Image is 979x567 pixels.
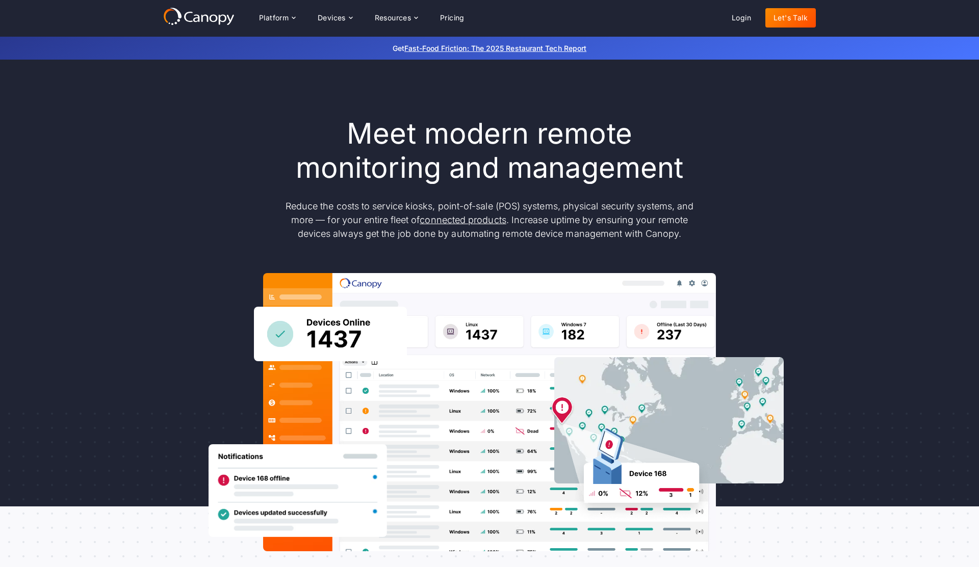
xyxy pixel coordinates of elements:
[765,8,816,28] a: Let's Talk
[367,8,426,28] div: Resources
[310,8,360,28] div: Devices
[404,44,586,52] a: Fast-Food Friction: The 2025 Restaurant Tech Report
[318,14,346,21] div: Devices
[275,199,704,240] p: Reduce the costs to service kiosks, point-of-sale (POS) systems, physical security systems, and m...
[420,214,506,225] a: connected products
[259,14,289,21] div: Platform
[240,43,739,53] p: Get
[432,8,473,28] a: Pricing
[254,307,407,361] img: Canopy sees how many devices are online
[251,8,303,28] div: Platform
[275,117,704,185] h1: Meet modern remote monitoring and management
[375,14,411,21] div: Resources
[724,8,759,28] a: Login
